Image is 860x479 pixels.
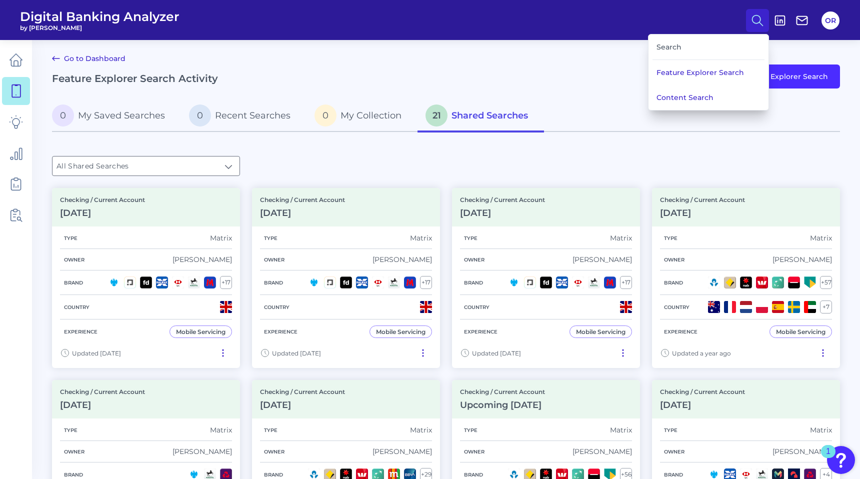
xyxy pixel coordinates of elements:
[260,427,281,433] h5: Type
[72,349,121,357] span: Updated [DATE]
[210,425,232,434] div: Matrix
[260,388,345,395] p: Checking / Current Account
[660,399,745,410] h3: [DATE]
[572,447,632,456] div: [PERSON_NAME]
[252,188,440,368] a: Checking / Current Account[DATE]TypeMatrixOwner[PERSON_NAME]Brand+17CountryExperienceMobile Servi...
[660,207,745,218] h3: [DATE]
[60,207,145,218] h3: [DATE]
[620,276,632,289] div: + 17
[60,304,93,310] h5: Country
[576,328,625,335] div: Mobile Servicing
[660,304,693,310] h5: Country
[660,256,688,263] h5: Owner
[306,100,417,132] a: 0My Collection
[740,72,828,80] span: Feature Explorer Search
[60,399,145,410] h3: [DATE]
[648,60,768,85] button: Feature Explorer Search
[181,100,306,132] a: 0Recent Searches
[78,110,165,121] span: My Saved Searches
[826,451,830,464] div: 1
[660,448,688,455] h5: Owner
[260,235,281,241] h5: Type
[52,52,125,64] a: Go to Dashboard
[410,233,432,242] div: Matrix
[420,276,432,289] div: + 17
[460,235,481,241] h5: Type
[772,447,832,456] div: [PERSON_NAME]
[460,471,487,478] h5: Brand
[52,188,240,368] a: Checking / Current Account[DATE]TypeMatrixOwner[PERSON_NAME]Brand+17CountryExperienceMobile Servi...
[260,196,345,203] p: Checking / Current Account
[660,471,687,478] h5: Brand
[260,448,288,455] h5: Owner
[260,256,288,263] h5: Owner
[451,110,528,121] span: Shared Searches
[60,235,81,241] h5: Type
[60,328,101,335] h5: Experience
[610,233,632,242] div: Matrix
[460,279,487,286] h5: Brand
[272,349,321,357] span: Updated [DATE]
[820,300,832,313] div: + 7
[172,255,232,264] div: [PERSON_NAME]
[60,471,87,478] h5: Brand
[52,104,74,126] span: 0
[172,447,232,456] div: [PERSON_NAME]
[372,447,432,456] div: [PERSON_NAME]
[714,64,840,88] button: Feature Explorer Search
[460,207,545,218] h3: [DATE]
[60,279,87,286] h5: Brand
[60,427,81,433] h5: Type
[660,427,681,433] h5: Type
[776,328,825,335] div: Mobile Servicing
[460,427,481,433] h5: Type
[648,85,768,110] button: Content Search
[260,207,345,218] h3: [DATE]
[417,100,544,132] a: 21Shared Searches
[472,349,521,357] span: Updated [DATE]
[452,188,640,368] a: Checking / Current Account[DATE]TypeMatrixOwner[PERSON_NAME]Brand+17CountryExperienceMobile Servi...
[20,9,179,24] span: Digital Banking Analyzer
[314,104,336,126] span: 0
[460,388,545,395] p: Checking / Current Account
[460,448,488,455] h5: Owner
[220,276,232,289] div: + 17
[460,399,545,410] h3: Upcoming [DATE]
[210,233,232,242] div: Matrix
[60,256,88,263] h5: Owner
[827,446,855,474] button: Open Resource Center, 1 new notification
[60,448,88,455] h5: Owner
[260,279,287,286] h5: Brand
[821,11,839,29] button: OR
[410,425,432,434] div: Matrix
[572,255,632,264] div: [PERSON_NAME]
[460,304,493,310] h5: Country
[820,276,832,289] div: + 57
[660,388,745,395] p: Checking / Current Account
[610,425,632,434] div: Matrix
[376,328,425,335] div: Mobile Servicing
[660,328,701,335] h5: Experience
[215,110,290,121] span: Recent Searches
[460,256,488,263] h5: Owner
[176,328,225,335] div: Mobile Servicing
[20,24,179,31] span: by [PERSON_NAME]
[340,110,401,121] span: My Collection
[660,235,681,241] h5: Type
[425,104,447,126] span: 21
[260,304,293,310] h5: Country
[672,349,731,357] span: Updated a year ago
[652,188,840,368] a: Checking / Current Account[DATE]TypeMatrixOwner[PERSON_NAME]Brand+57Country+7ExperienceMobile Ser...
[660,196,745,203] p: Checking / Current Account
[460,328,501,335] h5: Experience
[260,399,345,410] h3: [DATE]
[60,388,145,395] p: Checking / Current Account
[652,34,764,60] div: Search
[810,233,832,242] div: Matrix
[772,255,832,264] div: [PERSON_NAME]
[52,100,181,132] a: 0My Saved Searches
[52,72,218,84] h2: Feature Explorer Search Activity
[260,471,287,478] h5: Brand
[460,196,545,203] p: Checking / Current Account
[810,425,832,434] div: Matrix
